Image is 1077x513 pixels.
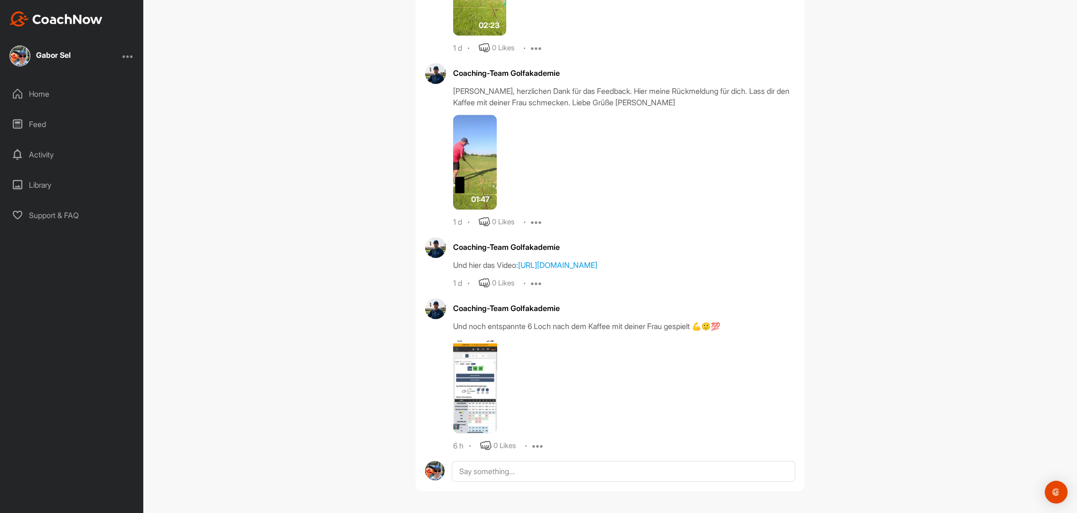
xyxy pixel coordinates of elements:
[453,441,464,451] div: 6 h
[425,461,445,480] img: avatar
[493,440,516,451] div: 0 Likes
[5,82,139,106] div: Home
[453,302,795,314] div: Coaching-Team Golfakademie
[453,339,497,433] img: media
[5,173,139,197] div: Library
[453,115,497,210] img: media
[453,67,795,79] div: Coaching-Team Golfakademie
[453,241,795,253] div: Coaching-Team Golfakademie
[471,193,490,205] span: 01:47
[5,112,139,136] div: Feed
[425,298,446,319] img: avatar
[425,63,446,84] img: avatar
[453,85,795,108] div: [PERSON_NAME], herzlichen Dank für das Feedback. Hier meine Rückmeldung für dich. Lass dir den Ka...
[453,259,795,271] div: Und hier das Video:
[518,260,597,270] a: [URL][DOMAIN_NAME]
[492,278,514,289] div: 0 Likes
[492,43,514,54] div: 0 Likes
[478,19,499,31] span: 02:23
[9,46,30,66] img: square_fbb8947ad9df59c28133b3feb721ea39.jpg
[425,237,446,258] img: avatar
[453,279,462,288] div: 1 d
[36,51,71,59] div: Gabor Sel
[1045,481,1068,504] div: Open Intercom Messenger
[453,44,462,53] div: 1 d
[5,143,139,166] div: Activity
[453,218,462,227] div: 1 d
[453,321,795,332] div: Und noch entspannte 6 Loch nach dem Kaffee mit deiner Frau gespielt 💪🙂💯
[9,11,102,27] img: CoachNow
[5,203,139,227] div: Support & FAQ
[492,217,514,228] div: 0 Likes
